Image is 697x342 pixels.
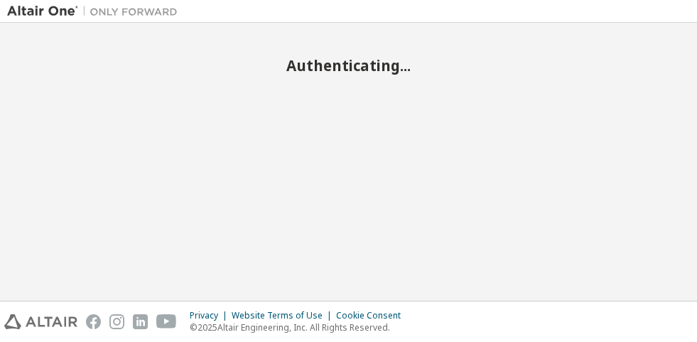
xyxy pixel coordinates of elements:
p: © 2025 Altair Engineering, Inc. All Rights Reserved. [190,321,409,333]
img: youtube.svg [156,314,177,329]
img: Altair One [7,4,185,18]
img: linkedin.svg [133,314,148,329]
img: altair_logo.svg [4,314,77,329]
h2: Authenticating... [7,56,690,75]
img: instagram.svg [109,314,124,329]
div: Cookie Consent [336,310,409,321]
img: facebook.svg [86,314,101,329]
div: Website Terms of Use [232,310,336,321]
div: Privacy [190,310,232,321]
